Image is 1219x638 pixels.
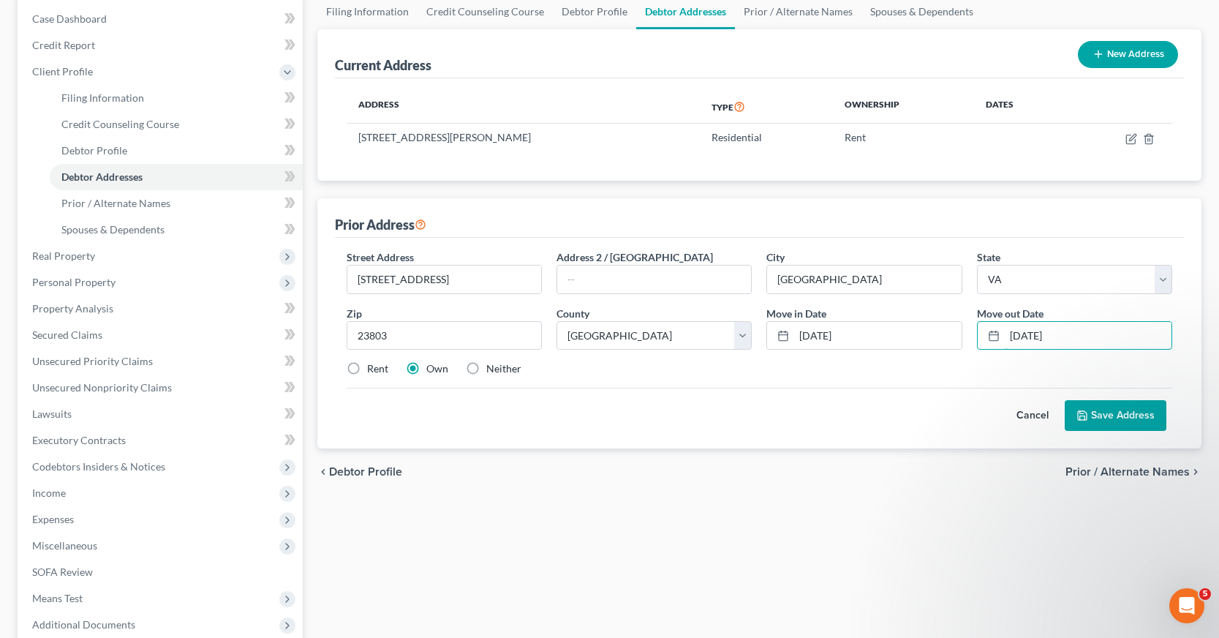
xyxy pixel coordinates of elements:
[367,361,388,376] label: Rent
[426,361,448,376] label: Own
[61,144,127,157] span: Debtor Profile
[32,302,113,315] span: Property Analysis
[32,408,72,420] span: Lawsuits
[61,170,143,183] span: Debtor Addresses
[833,90,974,124] th: Ownership
[20,401,303,427] a: Lawsuits
[32,566,93,578] span: SOFA Review
[50,111,303,138] a: Credit Counseling Course
[30,249,118,264] span: Search for help
[1065,466,1201,478] button: Prior / Alternate Names chevron_right
[1005,322,1171,350] input: MM/YYYY
[30,309,245,340] div: Statement of Financial Affairs - Payments Made in the Last 90 days
[32,65,93,78] span: Client Profile
[700,124,833,151] td: Residential
[29,33,114,46] img: logo
[1199,588,1211,600] span: 5
[32,39,95,51] span: Credit Report
[317,466,329,478] i: chevron_left
[32,381,172,394] span: Unsecured Nonpriority Claims
[766,307,826,320] span: Move in Date
[767,266,961,293] input: Enter city...
[252,23,278,50] div: Close
[30,184,244,200] div: Send us a message
[347,90,700,124] th: Address
[20,32,303,59] a: Credit Report
[32,513,74,525] span: Expenses
[15,172,278,228] div: Send us a messageWe typically reply in a few hours
[317,466,402,478] button: chevron_left Debtor Profile
[794,322,961,350] input: MM/YYYY
[21,241,271,271] button: Search for help
[32,493,65,503] span: Home
[977,307,1043,320] span: Move out Date
[30,379,245,394] div: Import and Export Claims
[20,6,303,32] a: Case Dashboard
[199,23,228,53] img: Profile image for Katie
[32,592,83,604] span: Means Test
[50,85,303,111] a: Filing Information
[32,618,135,631] span: Additional Documents
[1065,466,1190,478] span: Prior / Alternate Names
[32,539,97,552] span: Miscellaneous
[21,346,271,373] div: Amendments
[20,348,303,375] a: Unsecured Priority Claims
[486,361,521,376] label: Neither
[21,373,271,400] div: Import and Export Claims
[1065,400,1166,431] button: Save Address
[143,23,173,53] img: Profile image for Emma
[556,307,589,320] span: County
[347,124,700,151] td: [STREET_ADDRESS][PERSON_NAME]
[50,190,303,217] a: Prior / Alternate Names
[50,217,303,243] a: Spouses & Dependents
[335,56,431,74] div: Current Address
[50,138,303,164] a: Debtor Profile
[61,223,165,236] span: Spouses & Dependents
[61,197,170,209] span: Prior / Alternate Names
[30,282,245,298] div: Attorney's Disclosure of Compensation
[557,266,751,293] input: --
[20,296,303,322] a: Property Analysis
[171,23,200,53] img: Profile image for Lindsey
[32,329,102,341] span: Secured Claims
[347,307,362,320] span: Zip
[335,216,426,233] div: Prior Address
[833,124,974,151] td: Rent
[61,91,144,104] span: Filing Information
[32,460,165,473] span: Codebtors Insiders & Notices
[977,251,1000,263] span: State
[29,129,263,154] p: How can we help?
[32,12,107,25] span: Case Dashboard
[32,434,126,446] span: Executory Contracts
[195,457,293,515] button: Help
[1169,588,1204,623] iframe: Intercom live chat
[329,466,402,478] span: Debtor Profile
[32,249,95,262] span: Real Property
[556,249,713,265] label: Address 2 / [GEOGRAPHIC_DATA]
[232,493,255,503] span: Help
[50,164,303,190] a: Debtor Addresses
[32,487,66,499] span: Income
[121,493,172,503] span: Messages
[21,277,271,304] div: Attorney's Disclosure of Compensation
[1000,401,1065,430] button: Cancel
[29,104,263,129] p: Hi there!
[347,266,541,293] input: Enter street address
[20,559,303,585] a: SOFA Review
[20,427,303,454] a: Executory Contracts
[347,321,542,350] input: XXXXX
[30,352,245,367] div: Amendments
[97,457,195,515] button: Messages
[1190,466,1201,478] i: chevron_right
[21,304,271,346] div: Statement of Financial Affairs - Payments Made in the Last 90 days
[32,355,153,367] span: Unsecured Priority Claims
[347,251,414,263] span: Street Address
[61,118,179,130] span: Credit Counseling Course
[20,322,303,348] a: Secured Claims
[1078,41,1178,68] button: New Address
[20,375,303,401] a: Unsecured Nonpriority Claims
[32,276,116,288] span: Personal Property
[974,90,1066,124] th: Dates
[700,90,833,124] th: Type
[766,251,785,263] span: City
